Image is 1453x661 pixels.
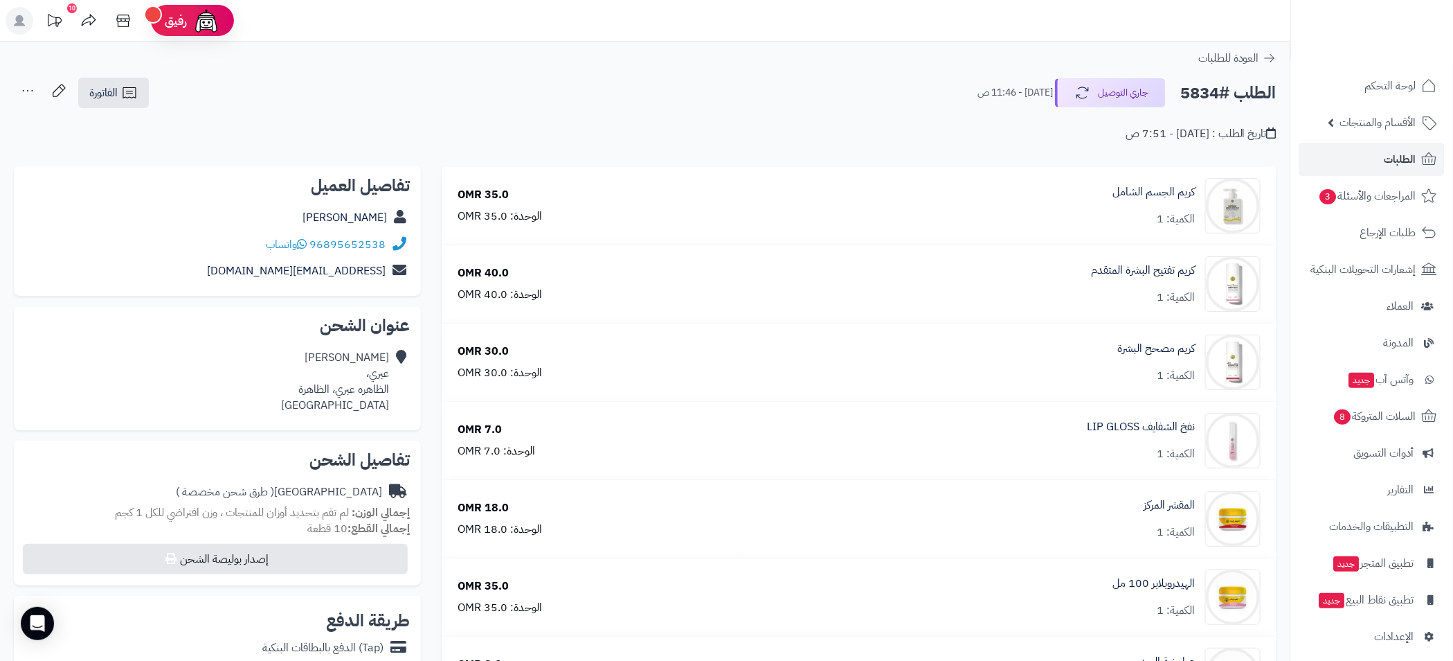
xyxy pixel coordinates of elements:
[165,12,187,29] span: رفيق
[266,236,307,253] a: واتساب
[78,78,149,108] a: الفاتورة
[21,607,54,640] div: Open Intercom Messenger
[281,350,389,413] div: [PERSON_NAME] عبري، الظاهره عبري، الظاهرة [GEOGRAPHIC_DATA]
[1299,363,1445,396] a: وآتس آبجديد
[458,344,509,360] div: 30.0 OMR
[176,484,274,500] span: ( طرق شحن مخصصة )
[1180,79,1276,107] h2: الطلب #5834
[1333,407,1416,426] span: السلات المتروكة
[458,522,542,538] div: الوحدة: 18.0 OMR
[67,3,77,13] div: 10
[1359,10,1440,39] img: logo-2.png
[1117,341,1195,357] a: كريم مصحح البشرة
[309,236,386,253] a: 96895652538
[1299,547,1445,580] a: تطبيق المتجرجديد
[1299,583,1445,617] a: تطبيق نقاط البيعجديد
[1299,290,1445,323] a: العملاء
[458,287,542,303] div: الوحدة: 40.0 OMR
[1198,50,1276,67] a: العودة للطلبات
[1375,627,1414,646] span: الإعدادات
[326,612,410,629] h2: طريقة الدفع
[307,520,410,537] small: 10 قطعة
[1087,419,1195,435] a: نفخ الشفايف LIP GLOSS
[1206,491,1260,547] img: 1739575568-cm5h90uvo0xar01klg5zoc1bm__D8_A7_D9_84_D9_85_D9_82_D8_B4_D8_B1__D8_A7_D9_84_D9_85_D8_B...
[458,265,509,281] div: 40.0 OMR
[1299,510,1445,543] a: التطبيقات والخدمات
[352,504,410,521] strong: إجمالي الوزن:
[303,209,387,226] a: [PERSON_NAME]
[458,365,542,381] div: الوحدة: 30.0 OMR
[207,263,386,279] a: [EMAIL_ADDRESS][DOMAIN_NAME]
[1299,253,1445,286] a: إشعارات التحويلات البنكية
[1384,150,1416,169] span: الطلبات
[192,7,220,35] img: ai-face.png
[458,443,535,459] div: الوحدة: 7.0 OMR
[1334,409,1352,425] span: 8
[1299,326,1445,360] a: المدونة
[1157,525,1195,540] div: الكمية: 1
[1198,50,1259,67] span: العودة للطلبات
[1387,297,1414,316] span: العملاء
[89,85,118,101] span: الفاتورة
[1126,126,1276,142] div: تاريخ الطلب : [DATE] - 7:51 ص
[1388,480,1414,500] span: التقارير
[25,452,410,468] h2: تفاصيل الشحن
[25,317,410,334] h2: عنوان الشحن
[1334,556,1360,572] span: جديد
[1360,223,1416,243] span: طلبات الإرجاع
[458,600,542,616] div: الوحدة: 35.0 OMR
[262,640,383,656] div: (Tap) الدفع بالبطاقات البنكية
[1299,69,1445,103] a: لوحة التحكم
[348,520,410,537] strong: إجمالي القطع:
[1348,370,1414,389] span: وآتس آب
[458,579,509,594] div: 35.0 OMR
[1365,76,1416,96] span: لوحة التحكم
[1354,443,1414,463] span: أدوات التسويق
[458,500,509,516] div: 18.0 OMR
[1319,593,1345,608] span: جديد
[1319,186,1416,206] span: المراجعات والأسئلة
[1206,256,1260,312] img: 1739573726-cm4q21r9m0e1d01kleger9j34_ampoul_2-90x90.png
[1299,400,1445,433] a: السلات المتروكة8
[1340,113,1416,132] span: الأقسام والمنتجات
[1157,290,1195,306] div: الكمية: 1
[1206,413,1260,468] img: 1739575083-cm52lkopd0nxb01klcrcefi9i_lip_gloss-01-90x90.jpg
[1157,446,1195,462] div: الكمية: 1
[115,504,349,521] span: لم تقم بتحديد أوزان للمنتجات ، وزن افتراضي للكل 1 كجم
[1311,260,1416,279] span: إشعارات التحويلات البنكية
[1299,179,1445,213] a: المراجعات والأسئلة3
[1206,178,1260,233] img: 1739573569-cm51af9dd0msi01klccb0chz9_BODY_CREAM-09-90x90.jpg
[1091,263,1195,279] a: كريم تفتيح البشرة المتقدم
[1319,188,1337,205] span: 3
[1206,335,1260,390] img: 1739574034-cm4q23r2z0e1f01kldwat3g4p__D9_83_D8_B1_D9_8A_D9_85__D9_85_D8_B5_D8_AD_D8_AD__D8_A7_D9_...
[37,7,71,38] a: تحديثات المنصة
[1112,184,1195,200] a: كريم الجسم الشامل
[1349,373,1375,388] span: جديد
[1055,78,1166,107] button: جاري التوصيل
[458,422,502,438] div: 7.0 OMR
[23,544,408,574] button: إصدار بوليصة الشحن
[1333,554,1414,573] span: تطبيق المتجر
[458,209,542,224] div: الوحدة: 35.0 OMR
[977,86,1053,100] small: [DATE] - 11:46 ص
[1318,590,1414,610] span: تطبيق نقاط البيع
[1144,497,1195,513] a: المقشر المركز
[1206,570,1260,625] img: 1739576658-cm5o7h3k200cz01n3d88igawy_HYDROBALAPER_w-90x90.jpg
[1299,473,1445,506] a: التقارير
[1299,216,1445,249] a: طلبات الإرجاع
[1157,368,1195,384] div: الكمية: 1
[1299,437,1445,470] a: أدوات التسويق
[176,484,382,500] div: [GEOGRAPHIC_DATA]
[1330,517,1414,536] span: التطبيقات والخدمات
[1157,211,1195,227] div: الكمية: 1
[25,177,410,194] h2: تفاصيل العميل
[458,187,509,203] div: 35.0 OMR
[1157,603,1195,619] div: الكمية: 1
[1299,620,1445,653] a: الإعدادات
[1299,143,1445,176] a: الطلبات
[1112,576,1195,592] a: الهيدروبلابر 100 مل
[1384,333,1414,353] span: المدونة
